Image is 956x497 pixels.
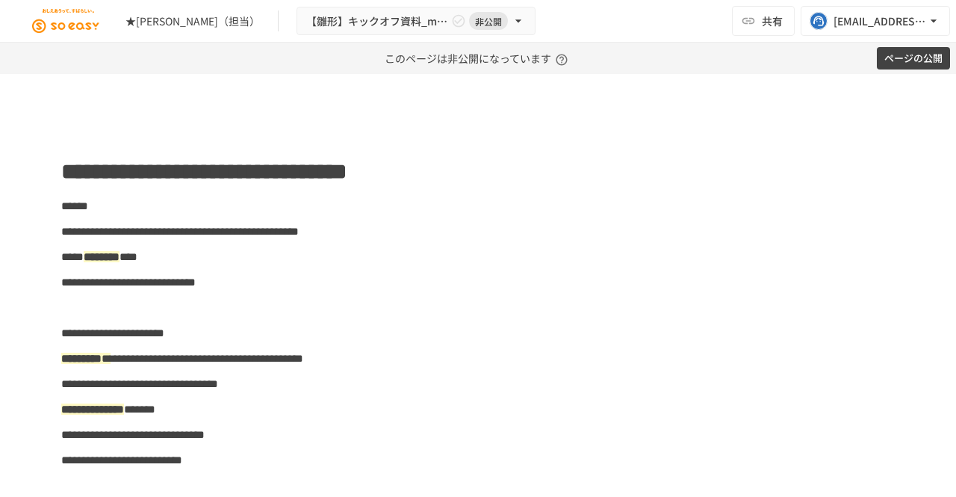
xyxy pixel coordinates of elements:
[125,13,260,29] div: ★[PERSON_NAME]（担当）
[18,9,114,33] img: JEGjsIKIkXC9kHzRN7titGGb0UF19Vi83cQ0mCQ5DuX
[834,12,926,31] div: [EMAIL_ADDRESS][DOMAIN_NAME]
[877,47,950,70] button: ページの公開
[385,43,572,74] p: このページは非公開になっています
[469,13,508,29] span: 非公開
[762,13,783,29] span: 共有
[306,12,448,31] span: 【雛形】キックオフ資料_medical2406
[297,7,536,36] button: 【雛形】キックオフ資料_medical2406非公開
[801,6,950,36] button: [EMAIL_ADDRESS][DOMAIN_NAME]
[732,6,795,36] button: 共有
